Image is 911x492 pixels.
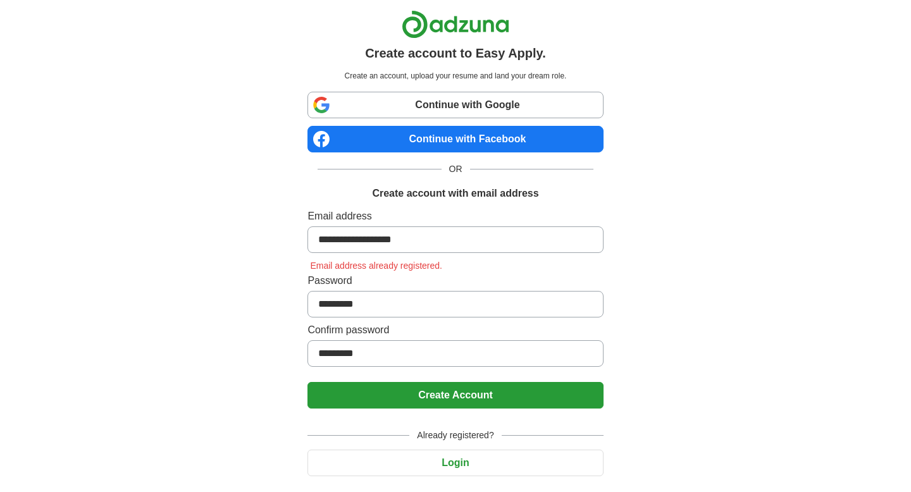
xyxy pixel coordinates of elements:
[307,323,603,338] label: Confirm password
[307,457,603,468] a: Login
[307,126,603,152] a: Continue with Facebook
[307,382,603,409] button: Create Account
[307,450,603,476] button: Login
[402,10,509,39] img: Adzuna logo
[310,70,600,82] p: Create an account, upload your resume and land your dream role.
[372,186,538,201] h1: Create account with email address
[365,44,546,63] h1: Create account to Easy Apply.
[307,209,603,224] label: Email address
[409,429,501,442] span: Already registered?
[307,92,603,118] a: Continue with Google
[307,273,603,288] label: Password
[442,163,470,176] span: OR
[307,261,445,271] span: Email address already registered.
